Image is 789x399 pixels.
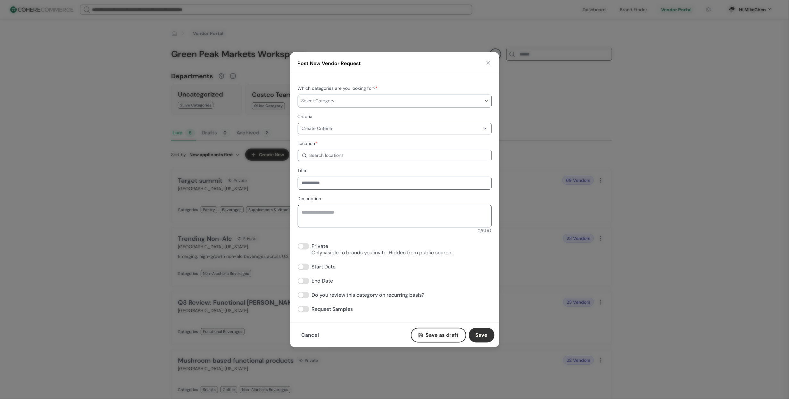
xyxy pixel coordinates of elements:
[298,60,361,67] div: Post New Vendor Request
[411,328,466,343] button: Save as draft
[302,125,332,132] div: Create Criteria
[469,328,494,343] button: Save
[298,114,313,119] label: Criteria
[298,196,321,201] label: Description
[312,292,492,298] div: Do you review this category on recurring basis?
[298,167,306,173] label: Title
[298,85,378,91] label: Which categories are you looking for?
[310,152,344,159] div: Search locations
[312,243,453,250] div: Private
[312,250,453,256] div: Only visible to brands you invite. Hidden from public search.
[295,328,326,343] button: Cancel
[312,306,492,312] div: Request Samples
[298,140,318,146] label: Location
[302,98,484,104] span: Select Category
[312,278,492,284] div: End Date
[298,227,492,234] div: 0 / 500
[312,264,492,270] div: Start Date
